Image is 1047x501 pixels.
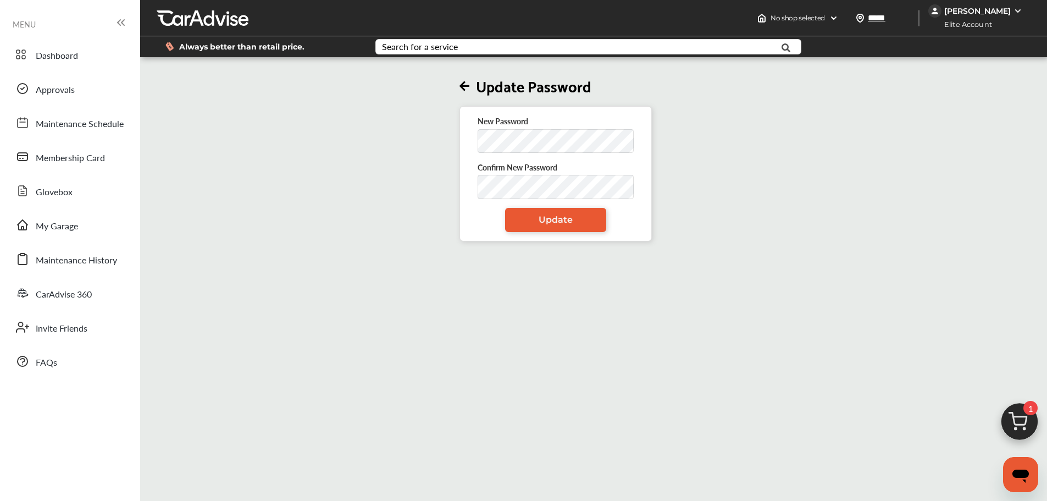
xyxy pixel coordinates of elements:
span: Glovebox [36,185,73,200]
span: Maintenance Schedule [36,117,124,131]
h2: Update Password [459,76,652,95]
span: FAQs [36,356,57,370]
a: Membership Card [10,142,129,171]
span: Update [539,214,573,225]
a: Dashboard [10,40,129,69]
span: Elite Account [929,19,1000,30]
span: 1 [1023,401,1038,415]
a: FAQs [10,347,129,376]
span: MENU [13,20,36,29]
a: My Garage [10,211,129,239]
a: Update [505,208,606,232]
img: header-divider.bc55588e.svg [918,10,919,26]
span: Invite Friends [36,322,87,336]
span: Confirm New Password [478,162,557,173]
a: CarAdvise 360 [10,279,129,307]
img: jVpblrzwTbfkPYzPPzSLxeg0AAAAASUVORK5CYII= [928,4,941,18]
img: location_vector.a44bc228.svg [856,14,865,23]
span: Always better than retail price. [179,43,304,51]
iframe: Button to launch messaging window [1003,457,1038,492]
span: No shop selected [771,14,825,23]
img: WGsFRI8htEPBVLJbROoPRyZpYNWhNONpIPPETTm6eUC0GeLEiAAAAAElFTkSuQmCC [1013,7,1022,15]
span: Membership Card [36,151,105,166]
img: dollor_label_vector.a70140d1.svg [165,42,174,51]
a: Approvals [10,74,129,103]
img: header-home-logo.8d720a4f.svg [757,14,766,23]
span: Approvals [36,83,75,97]
span: Maintenance History [36,254,117,268]
a: Glovebox [10,177,129,205]
div: Search for a service [382,42,458,51]
a: Maintenance History [10,245,129,273]
div: [PERSON_NAME] [944,6,1011,16]
span: New Password [478,115,528,126]
img: cart_icon.3d0951e8.svg [993,398,1046,451]
img: header-down-arrow.9dd2ce7d.svg [829,14,838,23]
span: Dashboard [36,49,78,63]
a: Maintenance Schedule [10,108,129,137]
span: CarAdvise 360 [36,288,92,302]
span: My Garage [36,219,78,234]
a: Invite Friends [10,313,129,342]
